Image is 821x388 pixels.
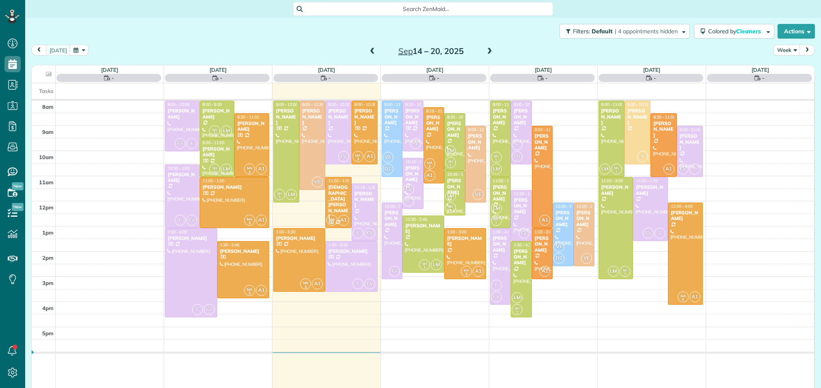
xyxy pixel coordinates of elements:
[286,189,297,200] span: LM
[220,242,240,248] span: 1:30 - 3:45
[382,152,393,163] span: VE
[31,45,47,56] button: prev
[352,228,363,239] span: F
[12,203,24,211] span: New
[175,138,186,149] span: FV
[493,235,508,253] div: [PERSON_NAME]
[405,223,442,235] div: [PERSON_NAME]
[202,146,232,158] div: [PERSON_NAME]
[328,74,331,82] span: -
[581,253,592,264] span: VE
[514,102,536,107] span: 8:00 - 10:30
[491,164,502,175] span: LM
[247,166,252,170] span: MA
[655,228,665,239] span: F
[694,24,774,39] button: Colored byCleaners
[422,261,427,266] span: SH
[247,287,252,291] span: MA
[405,217,427,222] span: 12:30 - 2:45
[762,74,765,82] span: -
[302,102,324,107] span: 8:00 - 11:30
[663,164,674,175] span: A1
[274,194,285,201] small: 1
[447,229,467,235] span: 1:00 - 3:00
[560,24,690,39] button: Filters: Default | 4 appointments hidden
[276,108,297,125] div: [PERSON_NAME]
[42,280,54,286] span: 3pm
[328,184,349,219] div: [DEMOGRAPHIC_DATA][PERSON_NAME]
[627,108,648,125] div: [PERSON_NAME]
[611,168,622,176] small: 1
[448,159,453,164] span: SH
[168,229,187,235] span: 1:00 - 4:30
[353,155,363,163] small: 3
[512,139,523,150] span: F
[773,45,800,56] button: Week
[312,177,323,188] span: VE
[389,266,400,277] span: FV
[168,102,190,107] span: 8:00 - 10:00
[512,292,523,303] span: LM
[736,28,762,35] span: Cleaners
[405,159,430,164] span: 10:15 - 12:15
[519,228,529,239] span: FV
[539,266,550,277] span: A1
[167,172,197,183] div: [PERSON_NAME]
[491,219,501,227] small: 1
[678,296,688,304] small: 3
[671,204,693,209] span: 12:00 - 4:00
[39,88,54,94] span: Tasks
[405,108,421,125] div: [PERSON_NAME]
[491,291,502,302] span: FV
[12,182,24,190] span: New
[601,178,623,183] span: 11:00 - 3:00
[491,203,502,214] span: LM
[514,191,536,196] span: 11:30 - 1:30
[186,138,197,149] span: F
[653,121,674,138] div: [PERSON_NAME]
[653,114,675,120] span: 8:30 - 11:00
[354,185,376,190] span: 11:15 - 1:30
[689,291,700,302] span: A1
[447,114,469,120] span: 8:30 - 10:45
[247,217,252,221] span: MA
[220,74,223,82] span: -
[203,102,222,107] span: 8:00 - 9:30
[364,278,375,289] span: FV
[636,178,658,183] span: 11:00 - 1:30
[601,108,622,125] div: [PERSON_NAME]
[39,154,54,160] span: 10am
[601,102,623,107] span: 8:00 - 11:00
[643,67,661,73] a: [DATE]
[493,184,508,202] div: [PERSON_NAME]
[244,168,255,176] small: 3
[447,121,462,138] div: [PERSON_NAME]
[679,133,700,151] div: [PERSON_NAME]
[599,164,610,175] span: LM
[410,138,421,149] span: FV
[329,217,335,221] span: MA
[175,215,186,226] span: F
[220,248,267,254] div: [PERSON_NAME]
[380,47,482,56] h2: 14 – 20, 2025
[382,164,393,175] span: D2
[491,280,502,291] span: F
[42,229,54,236] span: 1pm
[615,28,678,35] span: | 4 appointments hidden
[168,166,190,171] span: 10:30 - 1:00
[573,28,590,35] span: Filters:
[473,189,484,200] span: VE
[635,184,665,196] div: [PERSON_NAME]
[384,108,400,125] div: [PERSON_NAME]
[445,145,456,156] span: LM
[221,125,232,136] span: LM
[534,235,550,253] div: [PERSON_NAME]
[512,309,522,317] small: 1
[493,229,512,235] span: 1:00 - 4:00
[427,160,432,165] span: MA
[437,74,439,82] span: -
[553,253,564,264] span: D2
[39,204,54,211] span: 12pm
[545,74,548,82] span: -
[327,219,337,227] small: 3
